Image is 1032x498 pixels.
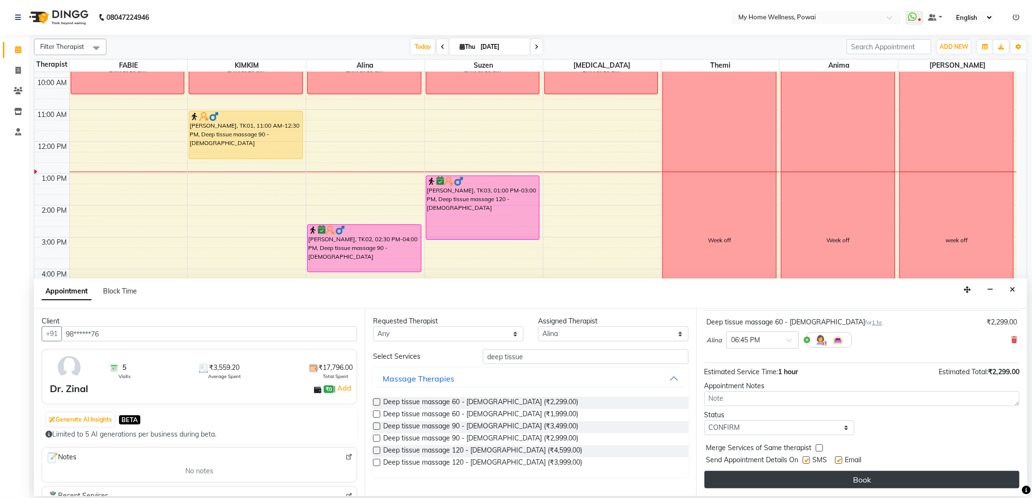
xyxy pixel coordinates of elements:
input: Search by Name/Mobile/Email/Code [61,326,357,341]
div: week off [945,236,968,245]
span: No notes [185,466,213,476]
span: Deep tissue massage 60 - [DEMOGRAPHIC_DATA] (₹1,999.00) [383,409,578,421]
span: Deep tissue massage 120 - [DEMOGRAPHIC_DATA] (₹3,999.00) [383,457,582,469]
input: Search Appointment [847,39,931,54]
div: 11:00 AM [36,110,69,120]
img: Hairdresser.png [815,334,826,346]
span: Notes [46,452,76,464]
span: [PERSON_NAME] [898,59,1017,72]
div: Deep tissue massage 60 - [DEMOGRAPHIC_DATA] [707,317,882,327]
span: Suzen [425,59,543,72]
div: 2:00 PM [40,205,69,216]
span: Send Appointment Details On [706,455,799,467]
span: Total Spent [323,373,348,380]
img: Interior.png [832,334,844,346]
a: Add [336,382,353,394]
span: Average Spent [208,373,241,380]
span: FABIE [70,59,188,72]
span: ₹17,796.00 [318,363,353,373]
b: 08047224946 [106,4,149,31]
button: ADD NEW [937,40,971,54]
span: Alina [306,59,424,72]
span: BETA [119,415,140,425]
div: Limited to 5 AI generations per business during beta. [45,429,353,439]
span: Deep tissue massage 60 - [DEMOGRAPHIC_DATA] (₹2,299.00) [383,397,578,409]
span: Deep tissue massage 90 - [DEMOGRAPHIC_DATA] (₹2,999.00) [383,433,578,445]
button: Book [704,471,1019,488]
div: 12:00 PM [36,142,69,152]
div: Select Services [366,352,476,362]
img: avatar [55,353,83,381]
span: Estimated Service Time: [704,367,778,376]
div: Massage Therapies [383,373,454,384]
div: Client [42,316,357,326]
div: Therapist [34,59,69,70]
span: ₹0 [324,385,334,393]
input: Search by service name [483,349,688,364]
button: Close [1005,282,1019,297]
span: Anima [780,59,898,72]
span: Today [411,39,435,54]
div: [PERSON_NAME], TK02, 02:30 PM-04:00 PM, Deep tissue massage 90 - [DEMOGRAPHIC_DATA] [308,225,421,272]
span: Merge Services of Same therapist [706,443,812,455]
div: Appointment Notes [704,381,1019,391]
button: Massage Therapies [377,370,684,387]
span: Estimated Total: [939,367,988,376]
span: [MEDICAL_DATA] [543,59,661,72]
span: Alina [707,336,722,345]
span: Thu [457,43,478,50]
div: 10:00 AM [36,78,69,88]
span: SMS [813,455,827,467]
span: 1 hour [778,367,798,376]
div: Dr. Zinal [50,381,88,396]
button: Generate AI Insights [46,413,114,426]
span: | [334,382,353,394]
span: Email [845,455,862,467]
div: [PERSON_NAME], TK01, 11:00 AM-12:30 PM, Deep tissue massage 90 - [DEMOGRAPHIC_DATA] [189,111,302,159]
div: Week off [826,236,850,245]
img: logo [25,4,91,31]
input: 2025-09-04 [478,40,526,54]
span: Deep tissue massage 120 - [DEMOGRAPHIC_DATA] (₹4,599.00) [383,445,582,457]
span: Deep tissue massage 90 - [DEMOGRAPHIC_DATA] (₹3,499.00) [383,421,578,433]
span: KIMKIM [188,59,306,72]
div: Assigned Therapist [538,316,688,326]
div: 1:00 PM [40,174,69,184]
div: 3:00 PM [40,237,69,248]
div: 4:00 PM [40,269,69,279]
div: Status [704,410,855,420]
span: Filter Therapist [40,43,84,50]
div: Requested Therapist [373,316,523,326]
div: Week off [708,236,731,245]
div: [PERSON_NAME], TK03, 01:00 PM-03:00 PM, Deep tissue massage 120 - [DEMOGRAPHIC_DATA] [426,176,539,239]
div: ₹2,299.00 [987,317,1017,327]
span: 5 [122,363,126,373]
small: for [866,319,882,326]
span: Visits [119,373,131,380]
span: Appointment [42,283,91,300]
span: ₹2,299.00 [988,367,1019,376]
span: 1 hr [872,319,882,326]
span: Block Time [103,287,137,295]
span: Themi [661,59,779,72]
span: ADD NEW [940,43,968,50]
button: +91 [42,326,62,341]
span: ₹3,559.20 [209,363,239,373]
